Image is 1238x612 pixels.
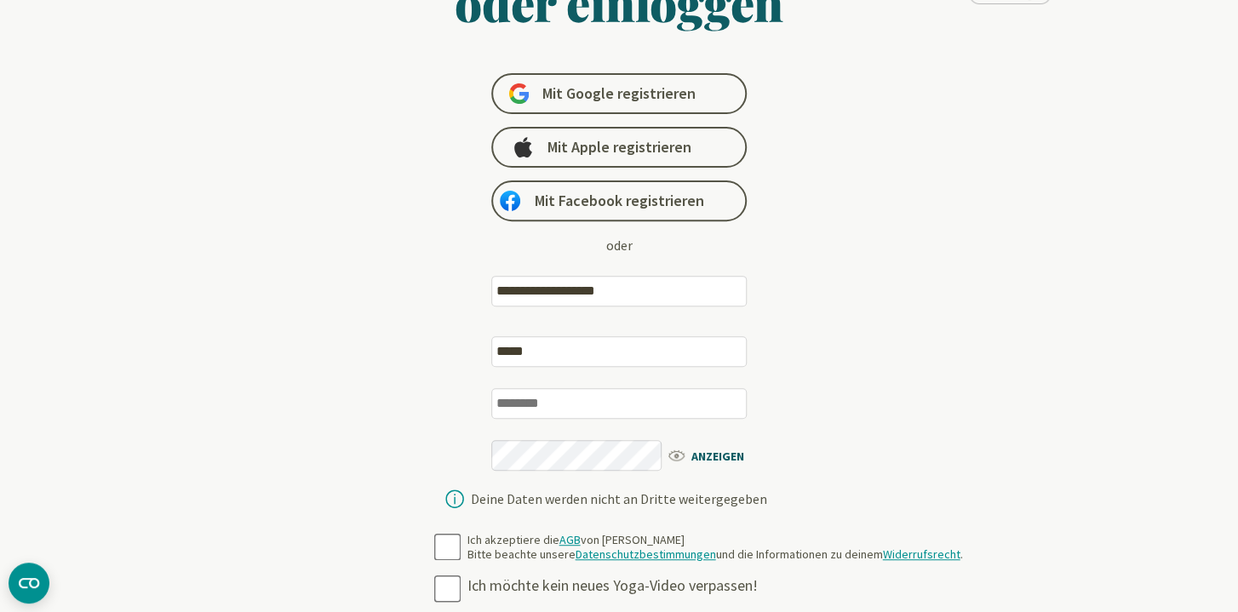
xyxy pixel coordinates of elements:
a: AGB [559,532,580,547]
a: Datenschutzbestimmungen [575,546,715,562]
span: Mit Apple registrieren [547,137,691,157]
div: oder [605,235,632,255]
a: Mit Apple registrieren [491,127,747,168]
span: ANZEIGEN [666,444,764,466]
div: Ich akzeptiere die von [PERSON_NAME] Bitte beachte unsere und die Informationen zu deinem . [467,533,962,563]
div: Deine Daten werden nicht an Dritte weitergegeben [471,492,767,506]
div: Ich möchte kein neues Yoga-Video verpassen! [467,576,969,596]
a: Mit Google registrieren [491,73,747,114]
a: Widerrufsrecht [882,546,960,562]
a: Mit Facebook registrieren [491,180,747,221]
span: Mit Facebook registrieren [534,191,703,211]
span: Mit Google registrieren [542,83,696,104]
button: CMP-Widget öffnen [9,563,49,603]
